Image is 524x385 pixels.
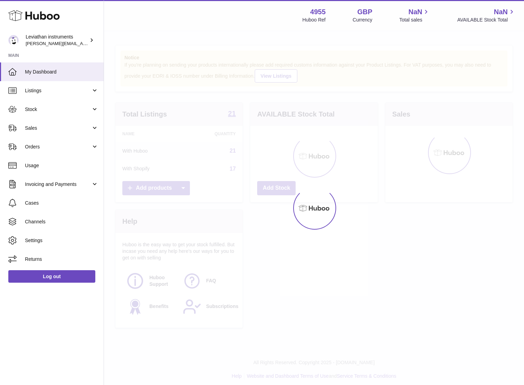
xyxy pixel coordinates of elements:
[25,87,91,94] span: Listings
[399,17,430,23] span: Total sales
[25,181,91,188] span: Invoicing and Payments
[357,7,372,17] strong: GBP
[310,7,326,17] strong: 4955
[25,106,91,113] span: Stock
[26,34,88,47] div: Leviathan instruments
[26,41,139,46] span: [PERSON_NAME][EMAIL_ADDRESS][DOMAIN_NAME]
[25,200,98,206] span: Cases
[25,162,98,169] span: Usage
[25,125,91,131] span: Sales
[25,256,98,263] span: Returns
[8,270,95,283] a: Log out
[353,17,373,23] div: Currency
[399,7,430,23] a: NaN Total sales
[494,7,508,17] span: NaN
[303,17,326,23] div: Huboo Ref
[25,69,98,75] span: My Dashboard
[457,17,516,23] span: AVAILABLE Stock Total
[8,35,19,45] img: pete@submarinepickup.com
[25,237,98,244] span: Settings
[408,7,422,17] span: NaN
[25,144,91,150] span: Orders
[457,7,516,23] a: NaN AVAILABLE Stock Total
[25,219,98,225] span: Channels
